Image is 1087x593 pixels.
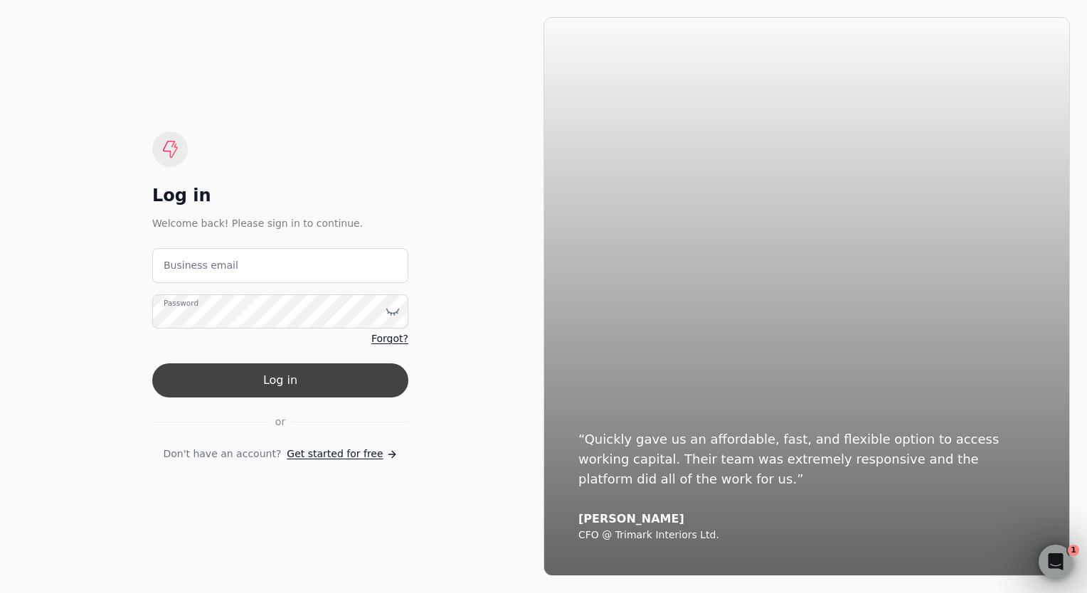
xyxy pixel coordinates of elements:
[1039,545,1073,579] iframe: Intercom live chat
[371,331,408,346] a: Forgot?
[164,297,198,309] label: Password
[163,447,281,461] span: Don't have an account?
[578,529,1035,542] div: CFO @ Trimark Interiors Ltd.
[287,447,383,461] span: Get started for free
[578,429,1035,489] div: “Quickly gave us an affordable, fast, and flexible option to access working capital. Their team w...
[275,415,285,429] span: or
[164,258,238,273] label: Business email
[287,447,397,461] a: Get started for free
[152,184,408,207] div: Log in
[152,363,408,397] button: Log in
[1068,545,1079,556] span: 1
[578,512,1035,526] div: [PERSON_NAME]
[152,215,408,231] div: Welcome back! Please sign in to continue.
